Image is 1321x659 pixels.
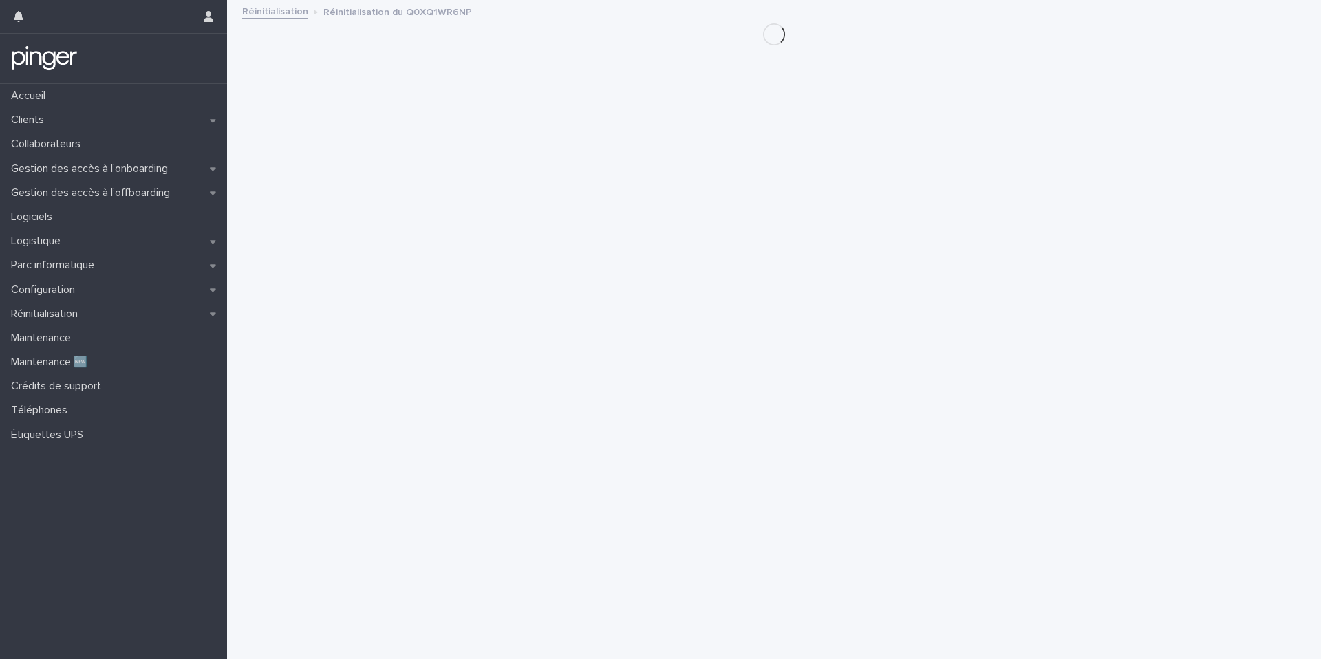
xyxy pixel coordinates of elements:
[6,356,98,369] p: Maintenance 🆕
[6,429,94,442] p: Étiquettes UPS
[11,45,78,72] img: mTgBEunGTSyRkCgitkcU
[6,332,82,345] p: Maintenance
[6,259,105,272] p: Parc informatique
[6,283,86,296] p: Configuration
[242,3,308,19] a: Réinitialisation
[6,162,179,175] p: Gestion des accès à l’onboarding
[323,3,472,19] p: Réinitialisation du Q0XQ1WR6NP
[6,186,181,199] p: Gestion des accès à l’offboarding
[6,235,72,248] p: Logistique
[6,307,89,321] p: Réinitialisation
[6,114,55,127] p: Clients
[6,138,92,151] p: Collaborateurs
[6,380,112,393] p: Crédits de support
[6,404,78,417] p: Téléphones
[6,89,56,102] p: Accueil
[6,210,63,224] p: Logiciels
